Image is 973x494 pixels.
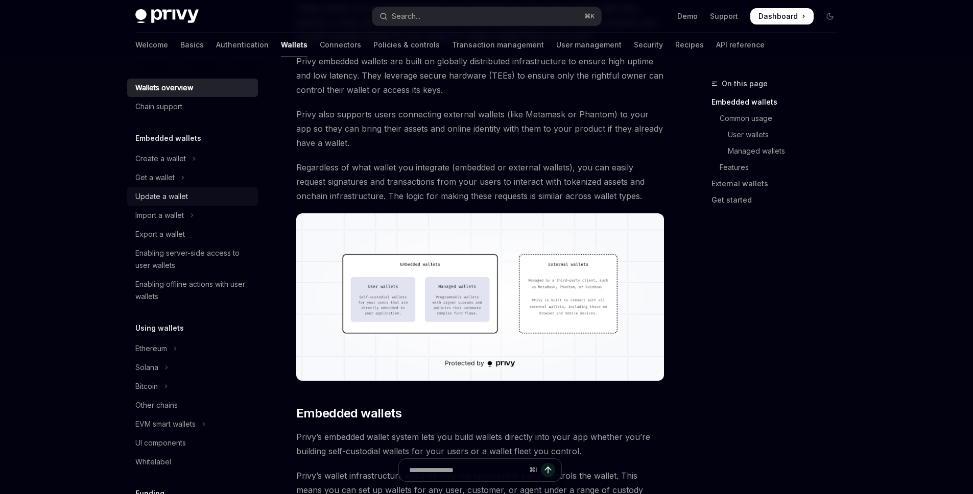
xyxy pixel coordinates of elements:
a: Chain support [127,97,258,116]
a: Other chains [127,396,258,414]
a: Get started [711,192,846,208]
div: UI components [135,437,186,449]
button: Toggle dark mode [822,8,838,24]
span: Dashboard [758,11,798,21]
a: Enabling offline actions with user wallets [127,275,258,306]
button: Toggle Ethereum section [127,339,258,358]
h5: Using wallets [135,322,184,334]
img: dark logo [135,9,199,23]
a: Transaction management [452,33,544,57]
a: Recipes [675,33,704,57]
a: Security [634,33,663,57]
span: Privy also supports users connecting external wallets (like Metamask or Phantom) to your app so t... [296,107,665,150]
div: Ethereum [135,342,167,355]
a: Common usage [711,110,846,127]
div: Create a wallet [135,153,186,165]
div: Get a wallet [135,171,175,184]
a: Authentication [216,33,269,57]
img: images/walletoverview.png [296,213,665,381]
button: Send message [541,463,555,477]
a: External wallets [711,176,846,192]
div: Whitelabel [135,456,171,468]
h5: Embedded wallets [135,132,201,144]
button: Toggle Import a wallet section [127,206,258,225]
span: Privy’s embedded wallet system lets you build wallets directly into your app whether you’re build... [296,430,665,458]
button: Toggle Create a wallet section [127,150,258,168]
div: Solana [135,361,158,374]
a: Basics [180,33,204,57]
a: Policies & controls [373,33,440,57]
div: Enabling offline actions with user wallets [135,278,252,303]
a: Embedded wallets [711,94,846,110]
a: Support [710,11,738,21]
button: Toggle Bitcoin section [127,377,258,396]
span: Regardless of what wallet you integrate (embedded or external wallets), you can easily request si... [296,160,665,203]
a: Export a wallet [127,225,258,243]
div: Chain support [135,101,182,113]
a: Enabling server-side access to user wallets [127,244,258,275]
a: UI components [127,434,258,452]
span: Embedded wallets [296,405,401,422]
div: Other chains [135,399,178,411]
button: Toggle EVM smart wallets section [127,415,258,433]
a: Features [711,159,846,176]
span: ⌘ K [584,12,595,20]
a: Wallets [281,33,307,57]
a: Connectors [320,33,361,57]
span: On this page [722,78,768,90]
a: Wallets overview [127,79,258,97]
div: Wallets overview [135,82,193,94]
span: Privy embedded wallets are built on globally distributed infrastructure to ensure high uptime and... [296,54,665,97]
div: Update a wallet [135,190,188,203]
a: Update a wallet [127,187,258,206]
a: User wallets [711,127,846,143]
div: Export a wallet [135,228,185,240]
button: Open search [372,7,601,26]
div: Bitcoin [135,380,158,392]
a: Welcome [135,33,168,57]
button: Toggle Get a wallet section [127,168,258,187]
div: Import a wallet [135,209,184,221]
a: API reference [716,33,765,57]
a: User management [556,33,622,57]
div: Enabling server-side access to user wallets [135,247,252,271]
div: EVM smart wallets [135,418,196,430]
a: Demo [677,11,698,21]
input: Ask a question... [409,459,525,481]
a: Whitelabel [127,453,258,471]
a: Managed wallets [711,143,846,159]
div: Search... [392,10,420,22]
a: Dashboard [750,8,814,24]
button: Toggle Solana section [127,358,258,377]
